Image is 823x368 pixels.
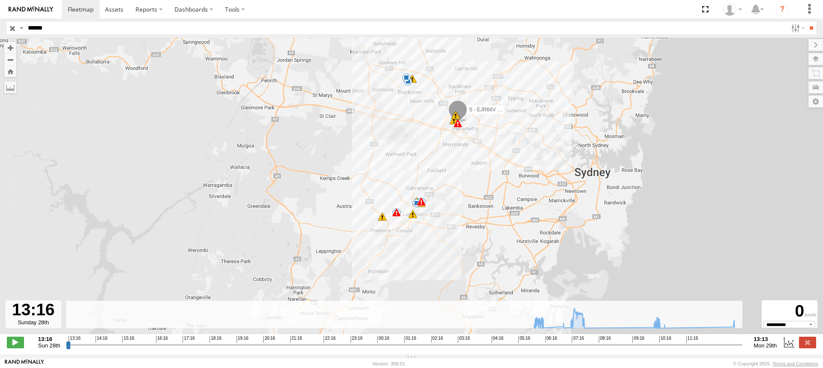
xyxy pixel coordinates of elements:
[4,81,16,93] label: Measure
[4,42,16,54] button: Zoom in
[518,336,530,343] span: 05:16
[156,336,168,343] span: 16:16
[9,6,53,12] img: rand-logo.svg
[599,336,611,343] span: 08:16
[38,336,60,342] strong: 13:16
[808,96,823,108] label: Map Settings
[773,361,818,366] a: Terms and Conditions
[183,336,195,343] span: 17:16
[408,75,417,83] div: 5
[431,336,443,343] span: 02:16
[96,336,108,343] span: 14:16
[4,66,16,77] button: Zoom Home
[378,212,387,221] div: 5
[572,336,584,343] span: 07:16
[788,22,806,34] label: Search Filter Options
[38,342,60,349] span: Sun 28th Sep 2025
[351,336,363,343] span: 23:16
[210,336,222,343] span: 18:16
[545,336,557,343] span: 06:16
[775,3,789,16] i: ?
[377,336,389,343] span: 00:16
[754,342,777,349] span: Mon 29th Sep 2025
[763,302,816,321] div: 0
[290,336,302,343] span: 21:16
[263,336,275,343] span: 20:16
[720,3,745,16] div: Tye Clark
[18,22,25,34] label: Search Query
[324,336,336,343] span: 22:16
[492,336,504,343] span: 04:16
[469,106,543,112] span: S - EJR66V - [PERSON_NAME]
[122,336,134,343] span: 15:16
[458,336,470,343] span: 03:16
[686,336,698,343] span: 11:16
[372,361,405,366] div: Version: 308.01
[4,54,16,66] button: Zoom out
[799,337,816,348] label: Close
[632,336,644,343] span: 09:16
[733,361,818,366] div: © Copyright 2025 -
[404,336,416,343] span: 01:16
[659,336,671,343] span: 10:16
[7,337,24,348] label: Play/Stop
[237,336,249,343] span: 19:16
[69,336,81,343] span: 13:16
[5,359,44,368] a: Visit our Website
[754,336,777,342] strong: 13:13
